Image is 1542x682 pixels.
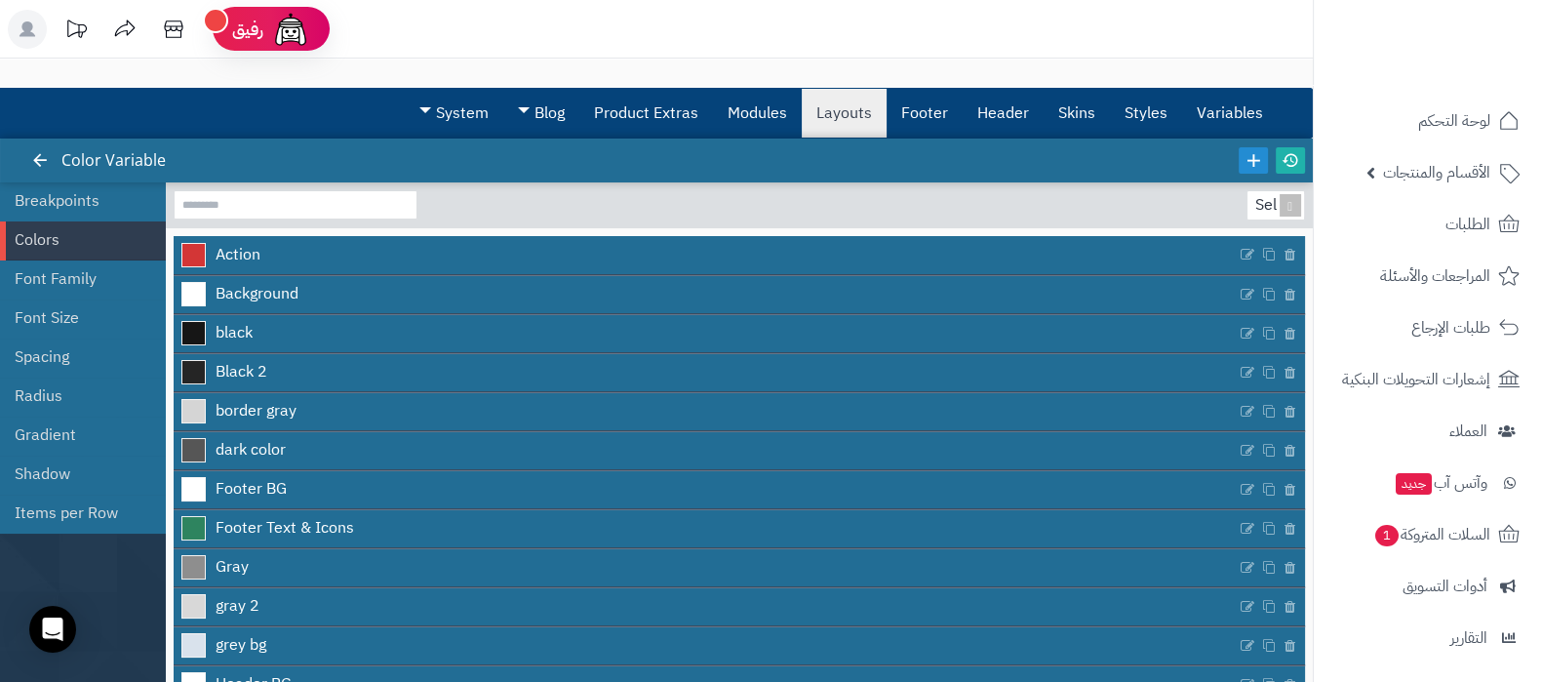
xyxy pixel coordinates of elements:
[216,517,354,540] span: Footer Text & Icons
[1383,159,1490,186] span: الأقسام والمنتجات
[802,89,887,138] a: Layouts
[174,549,1237,586] a: Gray
[216,361,267,383] span: Black 2
[216,322,253,344] span: black
[174,315,1237,352] a: black
[174,627,1237,664] a: grey bg
[174,588,1237,625] a: gray 2
[1450,624,1487,652] span: التقارير
[174,432,1237,469] a: dark color
[405,89,503,138] a: System
[15,494,137,533] a: Items per Row
[271,10,310,49] img: ai-face.png
[1325,460,1530,506] a: وآتس آبجديد
[1325,253,1530,300] a: المراجعات والأسئلة
[1380,262,1490,290] span: المراجعات والأسئلة
[1403,573,1487,600] span: أدوات التسويق
[15,455,137,494] a: Shadow
[216,556,249,579] span: Gray
[15,221,137,260] a: Colors
[216,478,287,501] span: Footer BG
[1325,98,1530,144] a: لوحة التحكم
[216,634,266,657] span: grey bg
[216,400,297,422] span: border gray
[1325,563,1530,610] a: أدوات التسويق
[1247,191,1300,220] div: Select...
[216,283,298,305] span: Background
[887,89,963,138] a: Footer
[1325,615,1530,662] a: التقارير
[1374,524,1400,547] span: 1
[1325,408,1530,455] a: العملاء
[174,393,1237,430] a: border gray
[1418,107,1490,135] span: لوحة التحكم
[1445,211,1490,238] span: الطلبات
[15,181,137,221] a: Breakpoints
[216,439,286,461] span: dark color
[1411,314,1490,341] span: طلبات الإرجاع
[1325,511,1530,558] a: السلات المتروكة1
[15,299,137,338] a: Font Size
[15,338,137,377] a: Spacing
[1110,89,1182,138] a: Styles
[15,260,137,299] a: Font Family
[174,471,1237,508] a: Footer BG
[1373,521,1490,548] span: السلات المتروكة
[15,416,137,455] a: Gradient
[1182,89,1278,138] a: Variables
[579,89,713,138] a: Product Extras
[174,236,1237,273] a: Action
[1409,32,1523,73] img: logo-2.png
[1044,89,1110,138] a: Skins
[1342,366,1490,393] span: إشعارات التحويلات البنكية
[503,89,579,138] a: Blog
[15,377,137,416] a: Radius
[174,276,1237,313] a: Background
[1325,304,1530,351] a: طلبات الإرجاع
[216,244,260,266] span: Action
[216,595,259,618] span: gray 2
[1396,473,1432,495] span: جديد
[1325,201,1530,248] a: الطلبات
[174,510,1237,547] a: Footer Text & Icons
[713,89,802,138] a: Modules
[963,89,1044,138] a: Header
[232,18,263,41] span: رفيق
[52,10,100,54] a: تحديثات المنصة
[35,139,185,182] div: Color Variable
[1449,418,1487,445] span: العملاء
[174,354,1237,391] a: Black 2
[1325,356,1530,403] a: إشعارات التحويلات البنكية
[29,606,76,653] div: Open Intercom Messenger
[1394,469,1487,497] span: وآتس آب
